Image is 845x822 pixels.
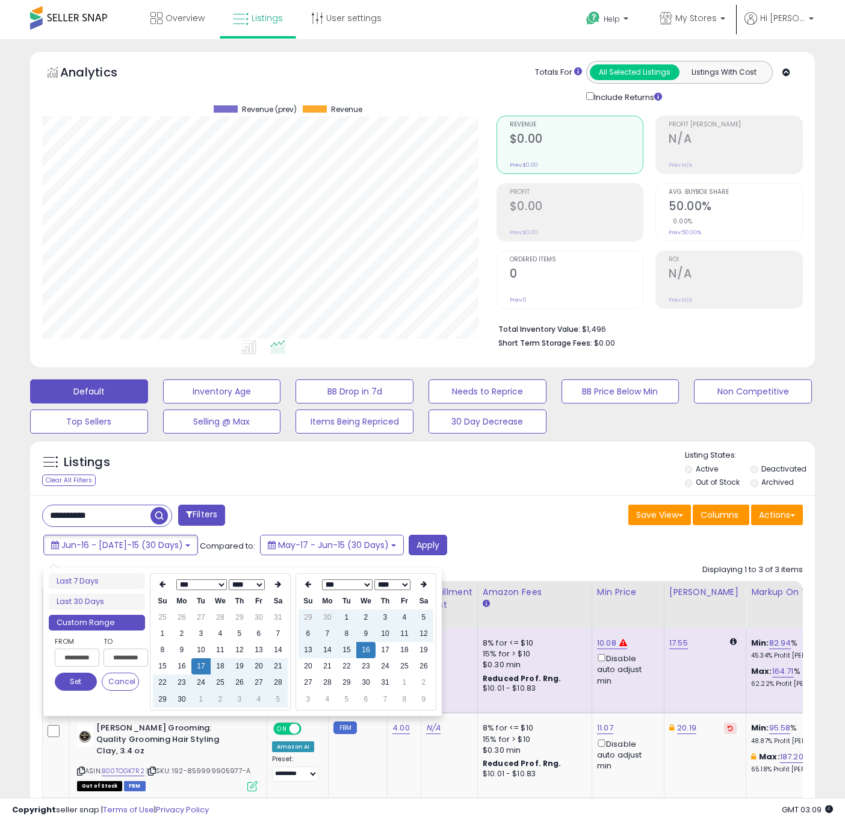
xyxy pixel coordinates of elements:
td: 19 [414,642,433,658]
b: Max: [759,751,780,762]
th: Tu [191,593,211,609]
button: Inventory Age [163,379,281,403]
td: 25 [153,609,172,626]
td: 1 [153,626,172,642]
td: 10 [376,626,395,642]
b: Min: [751,637,769,649]
small: Prev: 50.00% [669,229,701,236]
td: 8 [395,691,414,708]
img: 41jq2lmI6CL._SL40_.jpg [77,723,93,747]
div: [PERSON_NAME] [669,586,741,599]
th: Su [153,593,172,609]
td: 29 [230,609,249,626]
td: 1 [191,691,211,708]
div: Amazon Fees [483,586,587,599]
td: 29 [153,691,172,708]
div: Disable auto adjust min [597,652,655,687]
small: Prev: N/A [669,296,692,304]
div: $10.01 - $10.83 [483,683,583,694]
td: 26 [172,609,191,626]
small: Prev: N/A [669,161,692,169]
button: BB Drop in 7d [296,379,413,403]
button: Needs to Reprice [429,379,546,403]
div: Clear All Filters [42,475,96,486]
li: Last 30 Days [49,594,145,610]
th: Mo [318,593,337,609]
label: Active [696,464,718,474]
td: 2 [211,691,230,708]
b: [PERSON_NAME] Grooming: Quality Grooming Hair Styling Clay, 3.4 oz [96,723,243,759]
small: FBM [333,721,357,734]
small: Amazon Fees. [483,599,490,609]
td: 22 [153,674,172,691]
button: BB Price Below Min [562,379,679,403]
td: 9 [414,691,433,708]
td: 15 [337,642,356,658]
span: Avg. Buybox Share [669,189,802,196]
a: 164.71 [772,665,794,677]
td: 4 [211,626,230,642]
strong: Copyright [12,804,56,815]
button: Default [30,379,148,403]
button: Apply [409,535,447,555]
th: We [211,593,230,609]
th: Th [230,593,249,609]
button: Jun-16 - [DATE]-15 (30 Days) [43,535,198,555]
td: 13 [249,642,268,658]
td: 18 [395,642,414,658]
th: Sa [414,593,433,609]
td: 29 [299,609,318,626]
h5: Listings [64,454,110,471]
td: 27 [191,609,211,626]
span: ROI [669,257,802,263]
th: Th [376,593,395,609]
td: 6 [249,626,268,642]
h2: 0 [510,267,643,283]
a: N/A [426,722,441,734]
a: 10.08 [597,637,616,649]
div: 15% for > $10 [483,734,583,745]
label: Out of Stock [696,477,740,487]
td: 1 [337,609,356,626]
td: 25 [211,674,230,691]
button: Columns [693,505,749,525]
span: Revenue [331,105,362,114]
td: 26 [230,674,249,691]
th: Su [299,593,318,609]
button: Filters [178,505,225,526]
div: Disable auto adjust min [597,737,655,772]
span: Hi [PERSON_NAME] [760,12,805,24]
a: 82.94 [769,637,791,649]
span: FBM [124,781,146,791]
td: 12 [230,642,249,658]
td: 24 [191,674,211,691]
td: 31 [268,609,288,626]
a: Terms of Use [103,804,154,815]
li: Last 7 Days [49,573,145,590]
span: OFF [300,724,319,734]
span: May-17 - Jun-15 (30 Days) [278,539,389,551]
td: 20 [249,658,268,674]
td: 7 [268,626,288,642]
label: From [55,635,97,647]
td: 30 [249,609,268,626]
b: Total Inventory Value: [498,324,580,334]
button: Cancel [102,673,139,691]
td: 29 [337,674,356,691]
a: Help [577,2,640,39]
small: 0.00% [669,217,693,226]
td: 2 [172,626,191,642]
label: To [104,635,139,647]
div: Totals For [535,67,582,78]
div: $10.01 - $10.83 [483,769,583,779]
td: 1 [395,674,414,691]
b: Reduced Prof. Rng. [483,758,562,768]
td: 5 [337,691,356,708]
td: 2 [414,674,433,691]
li: $1,496 [498,321,794,335]
div: Amazon AI [272,741,314,752]
td: 28 [211,609,230,626]
span: Ordered Items [510,257,643,263]
button: Selling @ Max [163,409,281,434]
td: 17 [191,658,211,674]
